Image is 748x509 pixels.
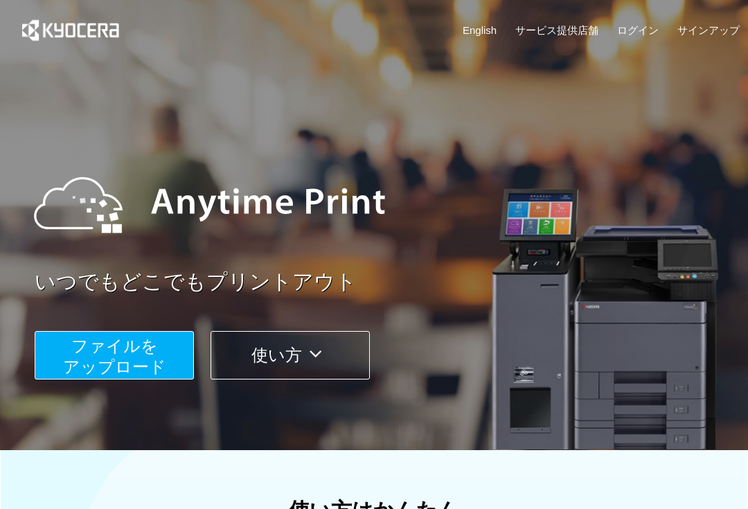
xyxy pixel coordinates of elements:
[211,331,370,379] button: 使い方
[35,331,194,379] button: ファイルを​​アップロード
[35,267,748,297] a: いつでもどこでもプリントアウト
[515,23,598,37] a: サービス提供店舗
[617,23,659,37] a: ログイン
[677,23,740,37] a: サインアップ
[463,23,497,37] a: English
[63,337,166,376] span: ファイルを ​​アップロード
